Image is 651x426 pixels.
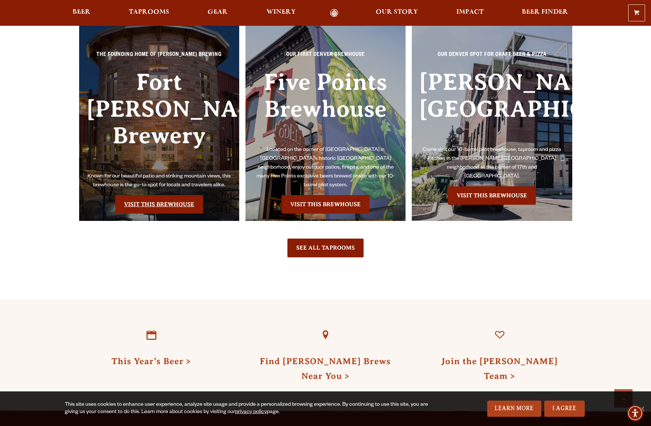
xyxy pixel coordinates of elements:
[321,9,348,17] a: Odell Home
[456,9,484,15] span: Impact
[260,356,391,381] a: Find [PERSON_NAME] BrewsNear You
[262,9,301,17] a: Winery
[253,69,399,146] h3: Five Points Brewhouse
[203,9,233,17] a: Gear
[86,51,232,64] p: The Founding Home of [PERSON_NAME] Brewing
[208,9,228,15] span: Gear
[266,9,296,15] span: Winery
[376,9,418,15] span: Our Story
[448,186,536,205] a: Visit the Sloan’s Lake Brewhouse
[253,146,399,190] p: Located on the corner of [GEOGRAPHIC_DATA] in [GEOGRAPHIC_DATA]’s historic [GEOGRAPHIC_DATA] neig...
[487,401,541,417] a: Learn More
[282,195,369,214] a: Visit the Five Points Brewhouse
[72,9,91,15] span: Beer
[614,389,633,408] a: Scroll to top
[627,405,643,421] div: Accessibility Menu
[441,356,558,381] a: Join the [PERSON_NAME] Team
[287,239,364,257] a: See All Taprooms
[544,401,585,417] a: I Agree
[308,318,342,352] a: Find Odell Brews Near You
[115,195,203,214] a: Visit the Fort Collin's Brewery & Taproom
[419,146,565,181] p: Come visit our 10-barrel pilot brewhouse, taproom and pizza kitchen in the [PERSON_NAME][GEOGRAPH...
[235,409,267,415] a: privacy policy
[129,9,169,15] span: Taprooms
[112,356,191,366] a: This Year’s Beer
[419,51,565,64] p: Our Denver spot for craft beer & pizza
[371,9,423,17] a: Our Story
[419,69,565,146] h3: [PERSON_NAME][GEOGRAPHIC_DATA]
[134,318,168,352] a: This Year’s Beer
[65,401,433,416] div: This site uses cookies to enhance user experience, analyze site usage and provide a personalized ...
[483,318,517,352] a: Join the Odell Team
[452,9,488,17] a: Impact
[517,9,573,17] a: Beer Finder
[253,51,399,64] p: Our First Denver Brewhouse
[522,9,568,15] span: Beer Finder
[86,69,232,172] h3: Fort [PERSON_NAME] Brewery
[86,172,232,190] p: Known for our beautiful patio and striking mountain views, this brewhouse is the go-to spot for l...
[124,9,174,17] a: Taprooms
[68,9,95,17] a: Beer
